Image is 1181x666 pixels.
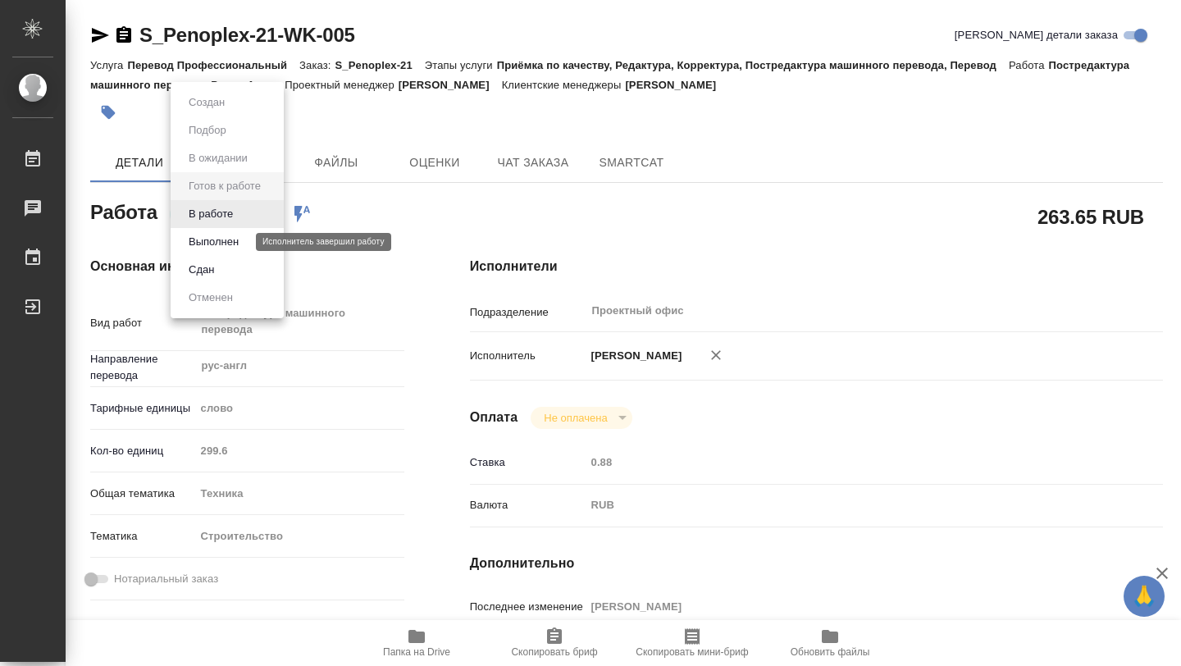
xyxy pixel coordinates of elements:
[184,94,230,112] button: Создан
[184,121,231,139] button: Подбор
[184,177,266,195] button: Готов к работе
[184,289,238,307] button: Отменен
[184,149,253,167] button: В ожидании
[184,205,238,223] button: В работе
[184,233,244,251] button: Выполнен
[184,261,219,279] button: Сдан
